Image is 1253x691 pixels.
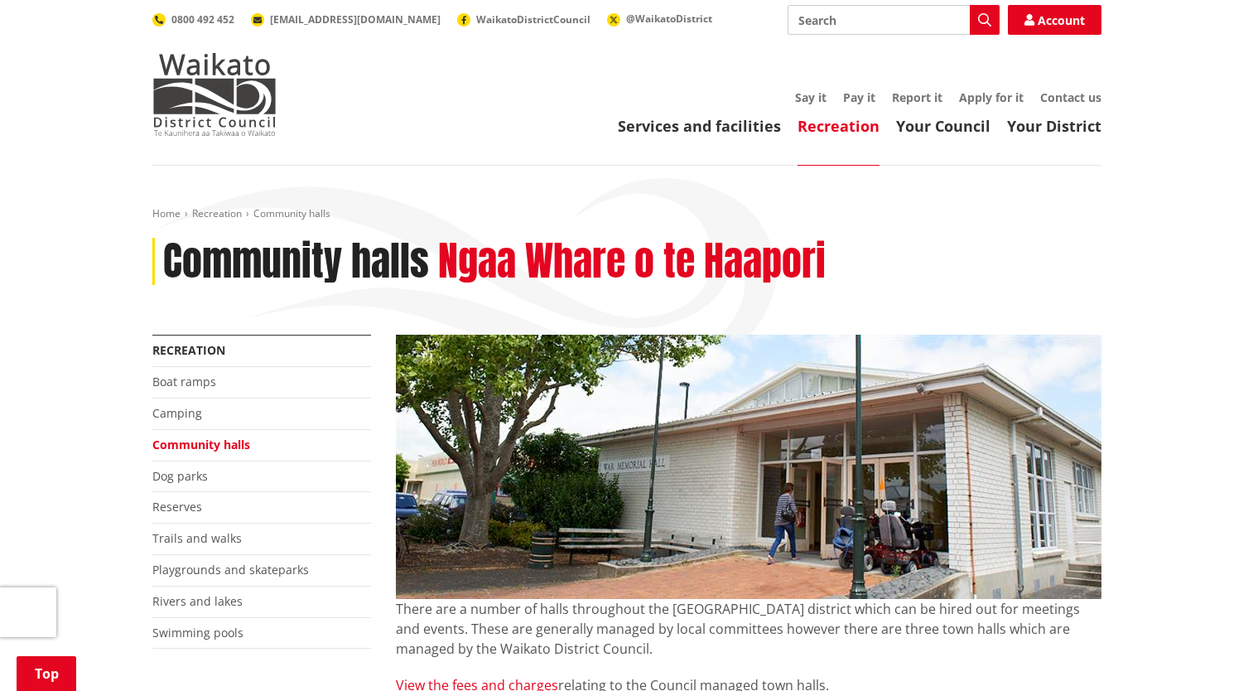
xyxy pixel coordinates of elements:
[1008,5,1101,35] a: Account
[152,625,243,640] a: Swimming pools
[396,335,1101,599] img: Ngaruawahia Memorial Hall
[152,593,243,609] a: Rivers and lakes
[788,5,1000,35] input: Search input
[270,12,441,27] span: [EMAIL_ADDRESS][DOMAIN_NAME]
[843,89,875,105] a: Pay it
[152,405,202,421] a: Camping
[795,89,826,105] a: Say it
[152,342,225,358] a: Recreation
[152,207,1101,221] nav: breadcrumb
[798,116,880,136] a: Recreation
[1007,116,1101,136] a: Your District
[152,562,309,577] a: Playgrounds and skateparks
[152,530,242,546] a: Trails and walks
[251,12,441,27] a: [EMAIL_ADDRESS][DOMAIN_NAME]
[163,238,429,286] h1: Community halls
[1040,89,1101,105] a: Contact us
[152,499,202,515] a: Reserves
[152,206,181,220] a: Home
[896,116,990,136] a: Your Council
[152,53,277,136] img: Waikato District Council - Te Kaunihera aa Takiwaa o Waikato
[626,12,712,26] span: @WaikatoDistrict
[892,89,942,105] a: Report it
[17,656,76,691] a: Top
[152,12,234,27] a: 0800 492 452
[253,206,330,220] span: Community halls
[618,116,781,136] a: Services and facilities
[192,206,242,220] a: Recreation
[152,374,216,389] a: Boat ramps
[152,468,208,484] a: Dog parks
[607,12,712,26] a: @WaikatoDistrict
[457,12,590,27] a: WaikatoDistrictCouncil
[438,238,826,286] h2: Ngaa Whare o te Haapori
[152,437,250,452] a: Community halls
[171,12,234,27] span: 0800 492 452
[396,599,1101,659] p: There are a number of halls throughout the [GEOGRAPHIC_DATA] district which can be hired out for ...
[959,89,1024,105] a: Apply for it
[476,12,590,27] span: WaikatoDistrictCouncil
